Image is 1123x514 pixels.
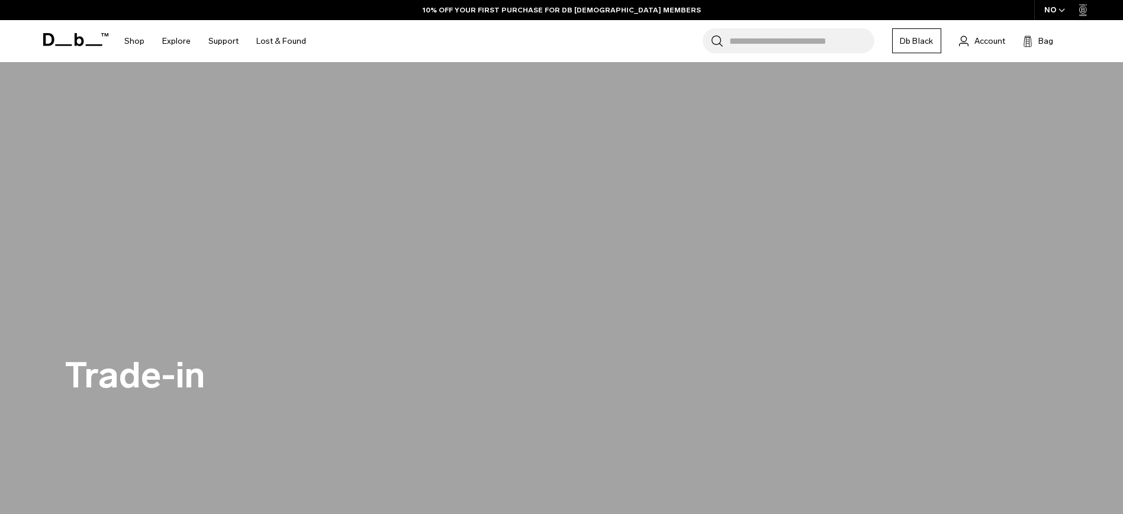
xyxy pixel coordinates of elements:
a: Lost & Found [256,20,306,62]
a: Support [208,20,239,62]
a: 10% OFF YOUR FIRST PURCHASE FOR DB [DEMOGRAPHIC_DATA] MEMBERS [423,5,701,15]
a: Shop [124,20,144,62]
a: Explore [162,20,191,62]
nav: Main Navigation [115,20,315,62]
a: Db Black [892,28,941,53]
a: Account [959,34,1005,48]
h2: Trade-in [65,357,205,393]
span: Account [974,35,1005,47]
span: Bag [1038,35,1053,47]
button: Bag [1023,34,1053,48]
